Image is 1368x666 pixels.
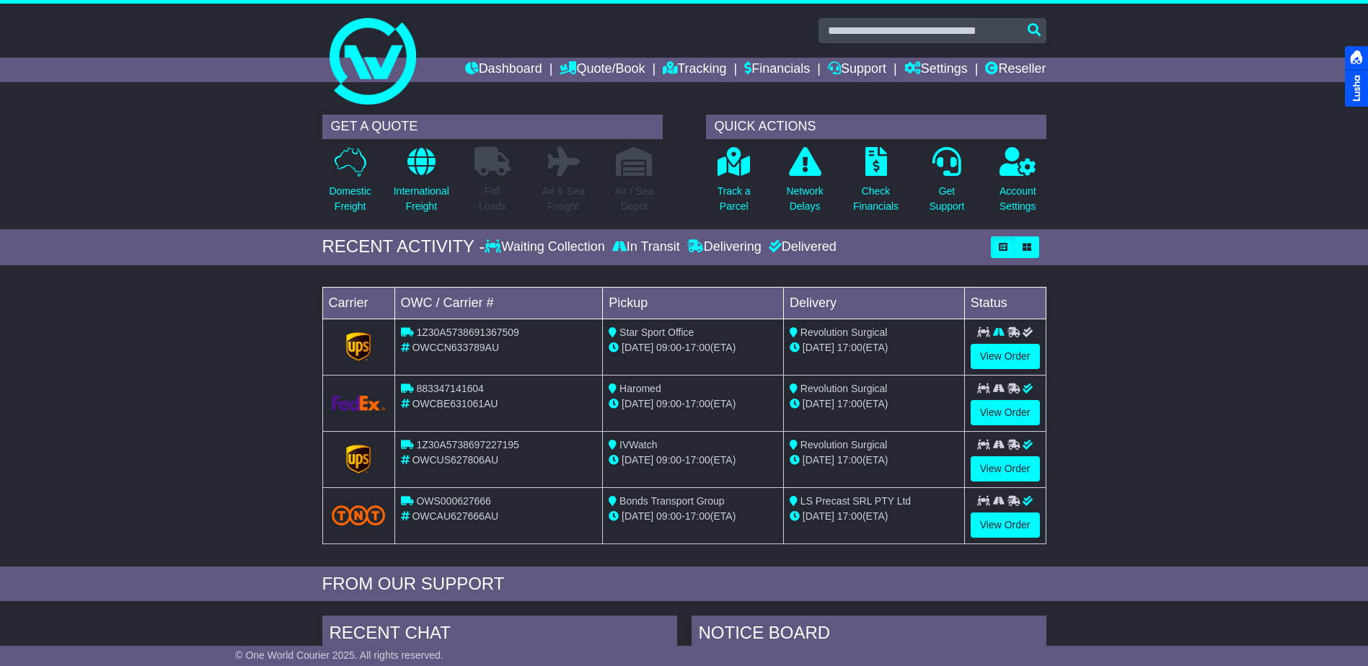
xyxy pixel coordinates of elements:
[394,287,603,319] td: OWC / Carrier #
[803,342,834,353] span: [DATE]
[971,344,1040,369] a: View Order
[790,509,958,524] div: (ETA)
[803,510,834,522] span: [DATE]
[685,342,710,353] span: 17:00
[800,439,888,450] span: Revolution Surgical
[790,340,958,355] div: (ETA)
[615,184,654,214] p: Air / Sea Depot
[609,239,684,255] div: In Transit
[971,456,1040,481] a: View Order
[346,445,371,474] img: GetCarrierServiceLogo
[800,495,911,507] span: LS Precast SRL PTY Ltd
[542,184,585,214] p: Air & Sea Freight
[837,398,862,409] span: 17:00
[393,146,450,222] a: InternationalFreight
[412,454,498,466] span: OWCUS627806AU
[706,115,1046,139] div: QUICK ACTIONS
[800,383,888,394] span: Revolution Surgical
[560,58,645,82] a: Quote/Book
[999,184,1036,214] p: Account Settings
[346,332,371,361] img: GetCarrierServiceLogo
[786,184,823,214] p: Network Delays
[609,509,777,524] div: - (ETA)
[322,115,663,139] div: GET A QUOTE
[985,58,1046,82] a: Reseller
[790,396,958,412] div: (ETA)
[322,574,1046,595] div: FROM OUR SUPPORT
[332,505,386,525] img: TNT_Domestic.png
[692,616,1046,654] div: NOTICE BOARD
[828,58,886,82] a: Support
[656,454,681,466] span: 09:00
[322,236,485,257] div: RECENT ACTIVITY -
[485,239,608,255] div: Waiting Collection
[837,454,862,466] span: 17:00
[619,327,694,338] span: Star Sport Office
[622,510,653,522] span: [DATE]
[790,453,958,468] div: (ETA)
[765,239,837,255] div: Delivered
[412,510,498,522] span: OWCAU627666AU
[619,439,657,450] span: IVWatch
[964,287,1046,319] td: Status
[971,400,1040,425] a: View Order
[744,58,810,82] a: Financials
[783,287,964,319] td: Delivery
[416,495,491,507] span: OWS000627666
[928,146,965,222] a: GetSupport
[603,287,784,319] td: Pickup
[416,383,483,394] span: 883347141604
[394,184,449,214] p: International Freight
[852,146,899,222] a: CheckFinancials
[329,184,371,214] p: Domestic Freight
[622,342,653,353] span: [DATE]
[803,454,834,466] span: [DATE]
[685,398,710,409] span: 17:00
[622,398,653,409] span: [DATE]
[717,146,751,222] a: Track aParcel
[609,396,777,412] div: - (ETA)
[412,398,498,409] span: OWCBE631061AU
[619,383,661,394] span: Haromed
[412,342,499,353] span: OWCCN633789AU
[685,454,710,466] span: 17:00
[837,342,862,353] span: 17:00
[322,287,394,319] td: Carrier
[800,327,888,338] span: Revolution Surgical
[609,340,777,355] div: - (ETA)
[465,58,542,82] a: Dashboard
[684,239,765,255] div: Delivering
[853,184,899,214] p: Check Financials
[475,184,511,214] p: Full Loads
[971,512,1040,538] a: View Order
[416,327,518,338] span: 1Z30A5738691367509
[663,58,726,82] a: Tracking
[785,146,824,222] a: NetworkDelays
[416,439,518,450] span: 1Z30A5738697227195
[656,510,681,522] span: 09:00
[332,396,386,411] img: GetCarrierServiceLogo
[837,510,862,522] span: 17:00
[803,398,834,409] span: [DATE]
[656,342,681,353] span: 09:00
[322,616,677,654] div: RECENT CHAT
[619,495,725,507] span: Bonds Transport Group
[328,146,371,222] a: DomesticFreight
[929,184,964,214] p: Get Support
[718,184,751,214] p: Track a Parcel
[656,398,681,409] span: 09:00
[622,454,653,466] span: [DATE]
[904,58,968,82] a: Settings
[685,510,710,522] span: 17:00
[235,649,444,661] span: © One World Courier 2025. All rights reserved.
[999,146,1037,222] a: AccountSettings
[609,453,777,468] div: - (ETA)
